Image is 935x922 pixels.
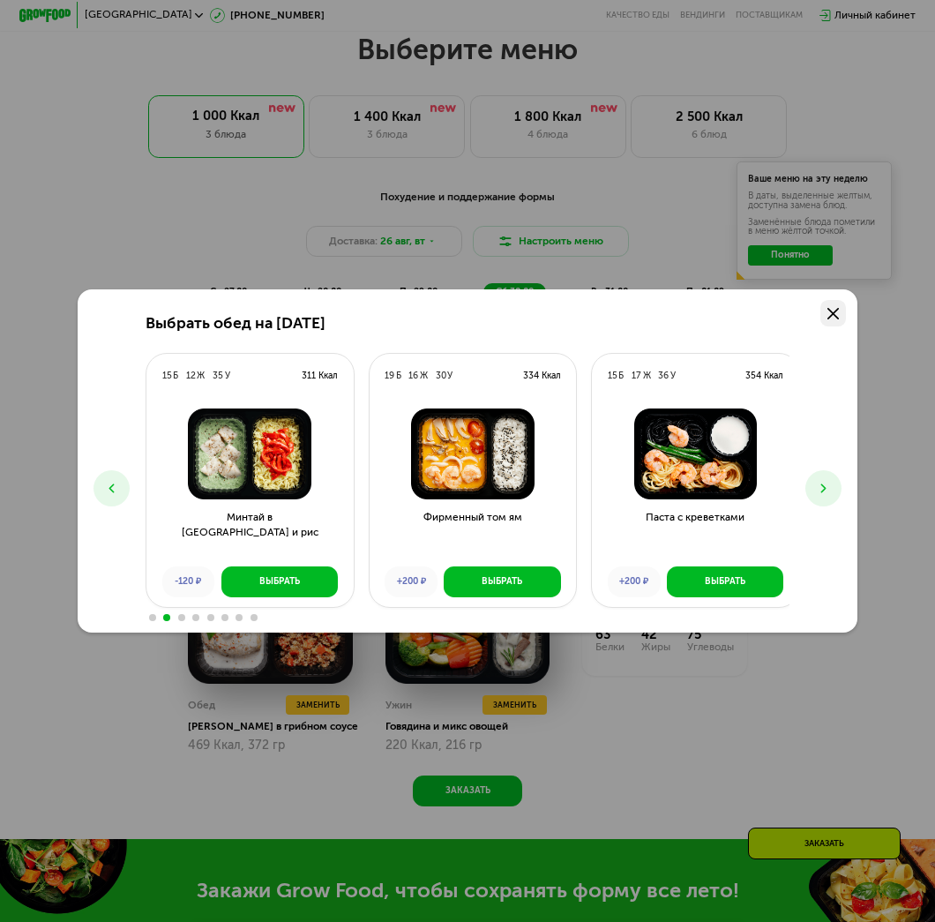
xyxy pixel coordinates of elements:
[643,370,651,383] div: Ж
[259,575,300,588] div: Выбрать
[370,510,577,557] h3: Фирменный том ям
[221,566,338,597] button: Выбрать
[618,370,624,383] div: Б
[444,566,560,597] button: Выбрать
[162,566,215,597] div: -120 ₽
[146,510,354,557] h3: Минтай в [GEOGRAPHIC_DATA] и рис
[186,370,196,383] div: 12
[162,370,172,383] div: 15
[197,370,205,383] div: Ж
[670,370,676,383] div: У
[667,566,783,597] button: Выбрать
[523,370,561,383] div: 334 Ккал
[396,370,401,383] div: Б
[146,314,325,333] h2: Выбрать обед на [DATE]
[705,575,745,588] div: Выбрать
[173,370,178,383] div: Б
[385,566,438,597] div: +200 ₽
[608,566,661,597] div: +200 ₽
[602,409,789,499] img: Паста с креветками
[592,510,799,557] h3: Паста с креветками
[447,370,453,383] div: У
[745,370,783,383] div: 354 Ккал
[385,370,394,383] div: 19
[302,370,338,383] div: 311 Ккал
[436,370,446,383] div: 30
[213,370,223,383] div: 35
[608,370,617,383] div: 15
[225,370,230,383] div: У
[632,370,641,383] div: 17
[482,575,522,588] div: Выбрать
[157,409,343,499] img: Минтай в соусе и рис
[379,409,565,499] img: Фирменный том ям
[420,370,428,383] div: Ж
[408,370,418,383] div: 16
[658,370,669,383] div: 36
